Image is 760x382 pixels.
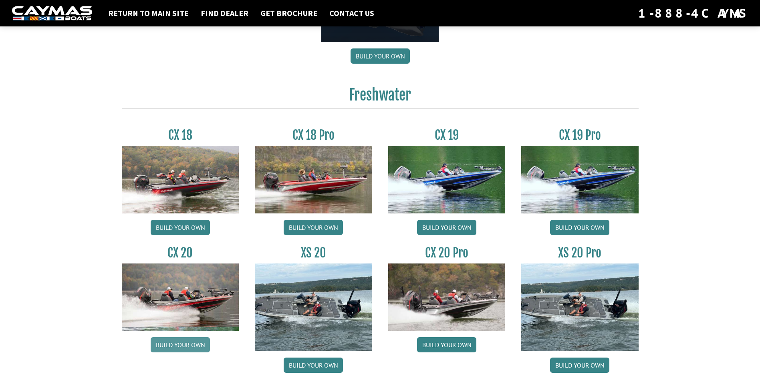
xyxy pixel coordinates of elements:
[122,146,239,213] img: CX-18S_thumbnail.jpg
[255,263,372,351] img: XS_20_resized.jpg
[521,146,639,213] img: CX19_thumbnail.jpg
[255,245,372,260] h3: XS 20
[104,8,193,18] a: Return to main site
[284,220,343,235] a: Build your own
[256,8,321,18] a: Get Brochure
[388,245,506,260] h3: CX 20 Pro
[550,358,609,373] a: Build your own
[351,48,410,64] a: Build your own
[417,220,476,235] a: Build your own
[550,220,609,235] a: Build your own
[388,146,506,213] img: CX19_thumbnail.jpg
[417,337,476,352] a: Build your own
[122,245,239,260] h3: CX 20
[521,263,639,351] img: XS_20_resized.jpg
[197,8,252,18] a: Find Dealer
[122,263,239,331] img: CX-20_thumbnail.jpg
[284,358,343,373] a: Build your own
[255,128,372,143] h3: CX 18 Pro
[325,8,378,18] a: Contact Us
[388,263,506,331] img: CX-20Pro_thumbnail.jpg
[122,128,239,143] h3: CX 18
[521,245,639,260] h3: XS 20 Pro
[388,128,506,143] h3: CX 19
[151,220,210,235] a: Build your own
[151,337,210,352] a: Build your own
[122,86,639,109] h2: Freshwater
[521,128,639,143] h3: CX 19 Pro
[255,146,372,213] img: CX-18SS_thumbnail.jpg
[12,6,92,21] img: white-logo-c9c8dbefe5ff5ceceb0f0178aa75bf4bb51f6bca0971e226c86eb53dfe498488.png
[638,4,748,22] div: 1-888-4CAYMAS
